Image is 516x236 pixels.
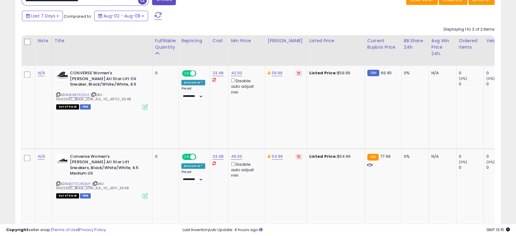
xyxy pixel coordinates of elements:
a: 42.00 [231,70,242,76]
img: 31EsH8wMLzL._SL40_.jpg [56,70,68,80]
div: 0 [459,165,484,170]
div: 0 [486,81,511,87]
div: 0 [459,81,484,87]
div: 0% [404,70,424,76]
div: Fulfillable Quantity [155,38,176,50]
span: ON [183,71,190,76]
span: Aug-02 - Aug-08 [104,13,140,19]
div: ASIN: [56,70,148,109]
span: | SKU: 560250C_Black_LOW_6.5_YC_JEFF_33.48 [56,181,129,190]
div: $54.99 [309,154,360,159]
div: 0 [155,154,174,159]
small: (0%) [486,76,495,81]
span: FBM [80,193,91,198]
span: OFF [195,154,205,159]
div: seller snap | | [6,227,106,233]
a: 33.48 [213,153,224,160]
small: (0%) [459,76,467,81]
div: 0 [486,165,511,170]
small: (0%) [459,160,467,164]
button: Aug-02 - Aug-08 [94,11,148,21]
div: 0% [404,154,424,159]
div: Note [38,38,49,44]
span: OFF [195,71,205,76]
div: Disable auto adjust min [231,161,260,179]
span: ON [183,154,190,159]
div: BB Share 24h. [404,38,426,50]
a: B073C4KQMY [69,181,91,186]
div: Preset: [181,170,205,184]
b: Listed Price: [309,153,337,159]
a: Terms of Use [52,227,78,233]
a: N/A [38,70,45,76]
div: 0 [459,70,484,76]
div: Disable auto adjust min [231,77,260,95]
button: Last 7 Days [22,11,63,21]
a: N/A [38,153,45,160]
div: Amazon AI * [181,80,205,85]
span: 77.99 [380,153,391,159]
b: CONVERSE Women's [PERSON_NAME] All Star Lift OX Sneaker, Black/White/White, 6.5 [70,70,144,89]
small: (0%) [486,160,495,164]
a: 59.99 [272,70,283,76]
span: | SKU: 560250C_Black_LOW_6.5_YC_JEFF2_33.48 [56,92,131,101]
div: 0 [486,70,511,76]
div: Title [55,38,150,44]
div: Ordered Items [459,38,481,50]
b: Converse Women's [PERSON_NAME] All Star Lift Sneakers, Black/White/White, 6.5 Medium US [70,154,144,178]
div: 0 [486,154,511,159]
img: 31vVEwuhAVL._SL40_.jpg [56,154,68,166]
small: FBM [367,70,379,76]
div: ASIN: [56,154,148,198]
div: Repricing [181,38,207,44]
span: Compared to: [64,13,92,19]
div: Cost [213,38,226,44]
div: [PERSON_NAME] [267,38,304,44]
span: 69.95 [381,70,392,76]
a: B0BKFRZKH2 [69,92,90,98]
a: Privacy Policy [79,227,106,233]
div: Avg Win Price 24h. [431,38,454,57]
div: Displaying 1 to 2 of 2 items [444,27,495,32]
div: $59.99 [309,70,360,76]
span: All listings that are currently out of stock and unavailable for purchase on Amazon [56,104,79,109]
div: Preset: [181,87,205,100]
a: 46.00 [231,153,242,160]
span: 2025-08-16 13:15 GMT [486,227,510,233]
span: Last 7 Days [31,13,55,19]
div: Current Buybox Price [367,38,399,50]
a: 54.99 [272,153,283,160]
div: 0 [459,154,484,159]
div: Listed Price [309,38,362,44]
small: FBA [367,154,379,160]
div: Last InventoryLab Update: 4 hours ago. [183,227,510,233]
span: FBM [80,104,91,109]
strong: Copyright [6,227,28,233]
span: All listings that are currently out of stock and unavailable for purchase on Amazon [56,193,79,198]
div: Amazon AI * [181,163,205,169]
a: 33.48 [213,70,224,76]
div: 0 [155,70,174,76]
b: Listed Price: [309,70,337,76]
div: N/A [431,70,452,76]
div: Velocity [486,38,509,44]
div: Min Price [231,38,262,44]
div: N/A [431,154,452,159]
